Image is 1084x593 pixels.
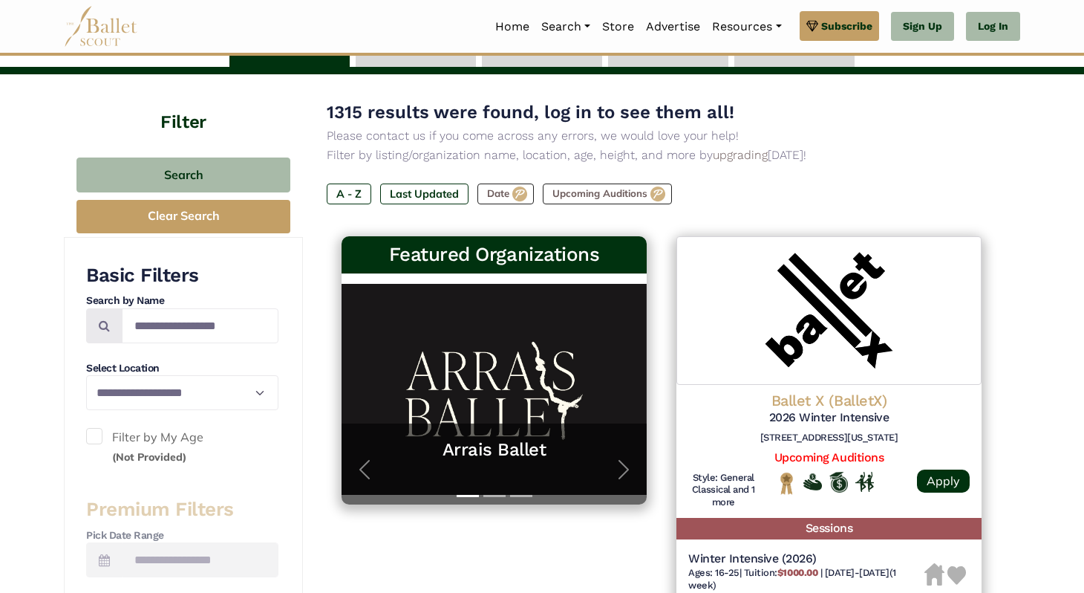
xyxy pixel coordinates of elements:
[327,126,996,146] p: Please contact us if you come across any errors, we would love your help!
[483,487,506,505] button: Slide 2
[800,11,879,41] a: Subscribe
[86,528,278,543] h4: Pick Date Range
[855,472,874,491] img: In Person
[924,563,944,586] img: Housing Unavailable
[803,473,822,490] img: Offers Financial Aid
[86,294,278,308] h4: Search by Name
[706,11,787,42] a: Resources
[688,472,759,510] h6: Style: General Classical and 1 more
[917,470,970,493] a: Apply
[327,184,371,204] label: A - Z
[86,361,278,376] h4: Select Location
[947,566,966,585] img: Heart
[774,450,884,464] a: Upcoming Auditions
[744,567,820,578] span: Tuition:
[829,472,848,493] img: Offers Scholarship
[688,432,970,444] h6: [STREET_ADDRESS][US_STATE]
[76,200,290,233] button: Clear Search
[86,263,278,288] h3: Basic Filters
[510,487,532,505] button: Slide 3
[688,410,970,426] h5: 2026 Winter Intensive
[76,158,290,192] button: Search
[327,146,996,165] p: Filter by listing/organization name, location, age, height, and more by [DATE]!
[713,148,768,162] a: upgrading
[489,11,535,42] a: Home
[676,518,982,539] h5: Sessions
[356,438,632,461] a: Arrais Ballet
[596,11,640,42] a: Store
[688,567,896,591] span: [DATE]-[DATE] (1 week)
[327,102,734,123] span: 1315 results were found, log in to see them all!
[640,11,706,42] a: Advertise
[86,428,278,466] label: Filter by My Age
[353,242,635,268] h3: Featured Organizations
[891,12,954,42] a: Sign Up
[821,18,872,34] span: Subscribe
[535,11,596,42] a: Search
[477,184,534,204] label: Date
[676,236,982,385] img: Logo
[112,450,186,464] small: (Not Provided)
[543,184,672,204] label: Upcoming Auditions
[86,497,278,522] h3: Premium Filters
[64,74,303,135] h4: Filter
[966,12,1020,42] a: Log In
[688,391,970,410] h4: Ballet X (BalletX)
[688,551,924,567] h5: Winter Intensive (2026)
[777,567,817,578] b: $1000.00
[688,567,739,578] span: Ages: 16-25
[457,487,479,505] button: Slide 1
[688,567,924,592] h6: | |
[122,308,278,343] input: Search by names...
[777,472,796,495] img: National
[806,18,818,34] img: gem.svg
[380,184,468,204] label: Last Updated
